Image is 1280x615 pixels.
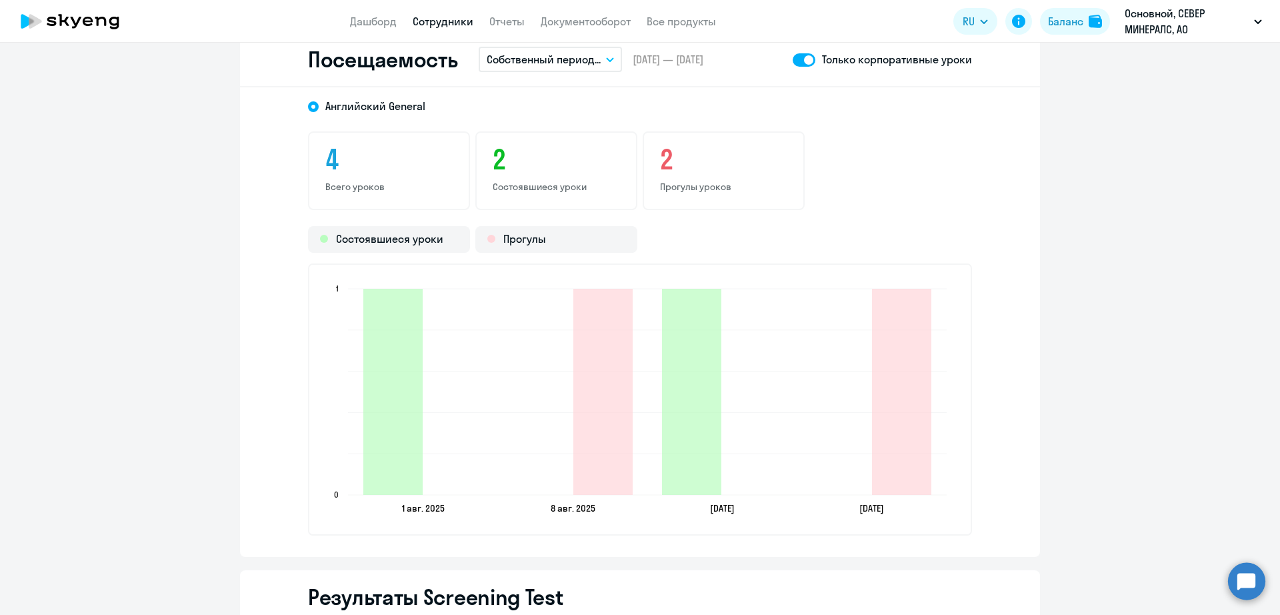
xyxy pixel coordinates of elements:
[662,289,721,495] path: 2025-08-14T21:00:00.000Z Состоявшиеся уроки 1
[660,181,787,193] p: Прогулы уроков
[573,289,633,495] path: 2025-08-07T21:00:00.000Z Прогулы 1
[1040,8,1110,35] button: Балансbalance
[363,289,423,495] path: 2025-07-31T21:00:00.000Z Состоявшиеся уроки 1
[489,15,525,28] a: Отчеты
[487,51,601,67] p: Собственный период...
[1118,5,1269,37] button: Основной, СЕВЕР МИНЕРАЛС, АО
[647,15,716,28] a: Все продукты
[402,502,445,514] text: 1 авг. 2025
[551,502,595,514] text: 8 авг. 2025
[325,181,453,193] p: Всего уроков
[336,283,339,293] text: 1
[953,8,997,35] button: RU
[350,15,397,28] a: Дашборд
[660,143,787,175] h3: 2
[308,46,457,73] h2: Посещаемость
[493,181,620,193] p: Состоявшиеся уроки
[1125,5,1249,37] p: Основной, СЕВЕР МИНЕРАЛС, АО
[308,226,470,253] div: Состоявшиеся уроки
[963,13,975,29] span: RU
[334,490,339,500] text: 0
[493,143,620,175] h3: 2
[710,502,735,514] text: [DATE]
[479,47,622,72] button: Собственный период...
[325,143,453,175] h3: 4
[541,15,631,28] a: Документооборот
[325,99,425,113] span: Английский General
[633,52,703,67] span: [DATE] — [DATE]
[872,289,931,495] path: 2025-08-21T21:00:00.000Z Прогулы 1
[859,502,884,514] text: [DATE]
[1089,15,1102,28] img: balance
[413,15,473,28] a: Сотрудники
[308,584,563,610] h2: Результаты Screening Test
[1048,13,1083,29] div: Баланс
[822,51,972,67] p: Только корпоративные уроки
[475,226,637,253] div: Прогулы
